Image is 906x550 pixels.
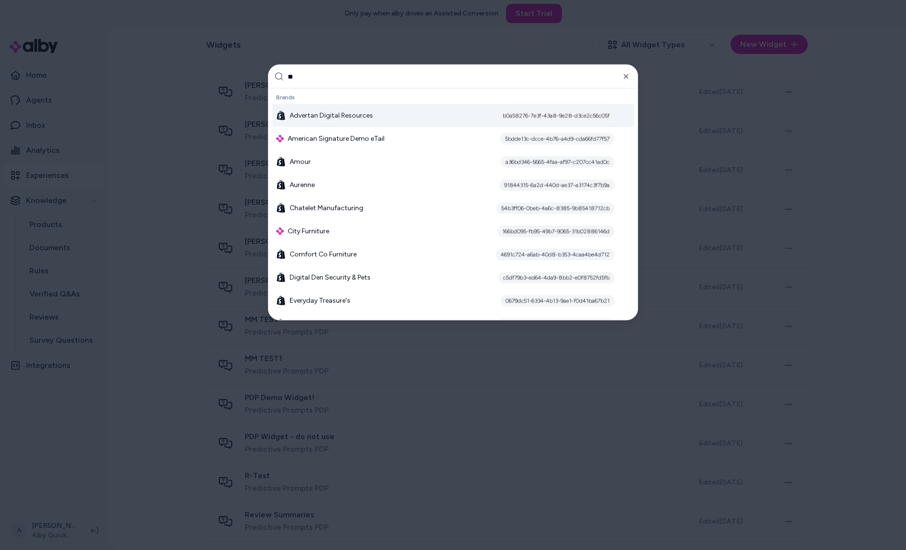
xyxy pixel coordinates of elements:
div: 166bd095-fb95-49b7-9065-31b02886146d [497,226,614,237]
span: Aurenne [290,180,315,190]
span: Amour [290,157,311,167]
div: 84c9514a-1fca-4c94-9637-1eb5be4985eb [499,318,614,330]
div: 4691c724-a6ab-40d8-b353-4caa4be4d712 [496,249,614,260]
span: Advertan Digital Resources [290,111,373,121]
div: 0679dc51-6334-4b13-9ae1-f0d41ba67b21 [501,295,614,307]
span: Família [PERSON_NAME] [290,319,364,329]
img: alby Logo [276,135,284,143]
span: Chatelet Manufacturing [290,203,363,213]
div: Brands [272,91,634,104]
div: c5df79b3-ed64-4da9-8bb2-e0f8752fd5fb [498,272,614,283]
div: Suggestions [268,89,638,320]
span: City Furniture [288,227,329,236]
span: Comfort Co Furniture [290,250,357,259]
span: Everyday Treasure's [290,296,350,306]
div: 5bdde13c-dcce-4b76-a4d9-cda66fd77f57 [500,133,614,145]
span: Digital Den Security & Pets [290,273,371,282]
div: b0a58276-7e3f-43a8-9e28-d3ce2c56c05f [498,110,614,121]
div: a36bd346-5665-4faa-af97-c207cc41ad0c [501,156,614,168]
span: American Signature Demo eTail [288,134,385,144]
div: 54b3ff06-0beb-4a6c-8385-9b85418712cb [496,202,614,214]
div: 91844315-6a2d-440d-ae37-a3174c3f7b9a [499,179,614,191]
img: alby Logo [276,228,284,235]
